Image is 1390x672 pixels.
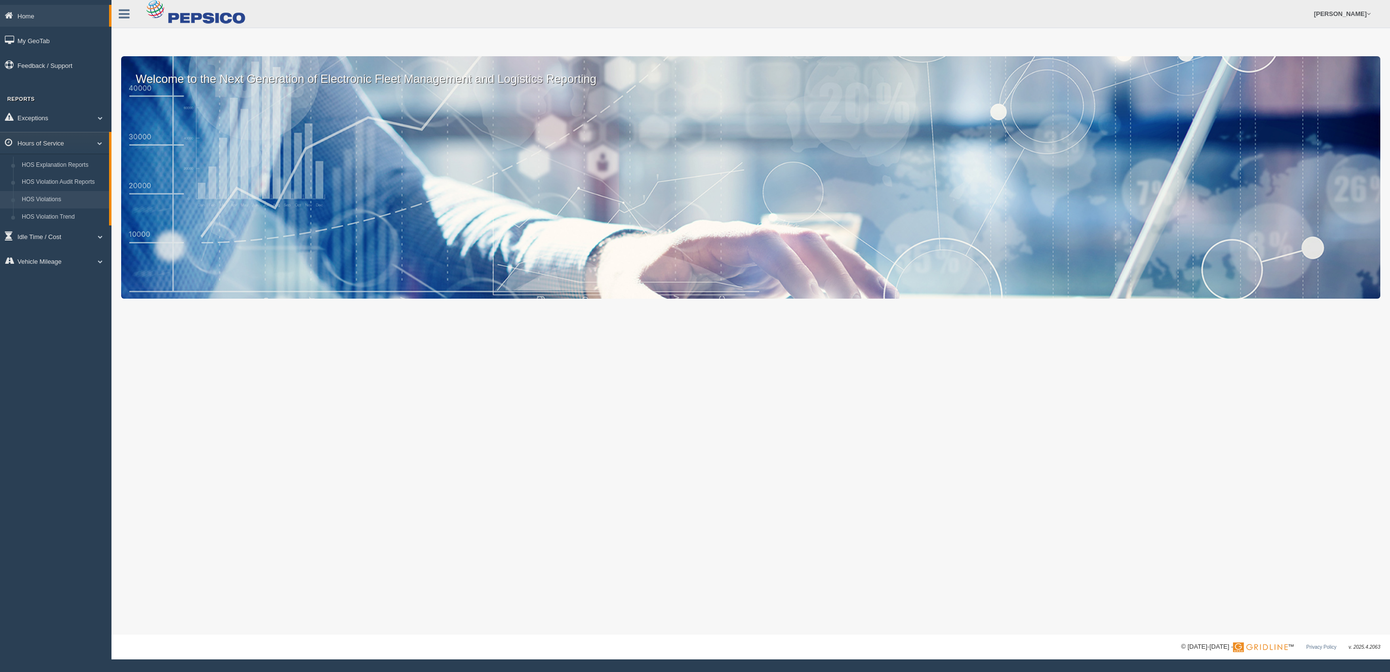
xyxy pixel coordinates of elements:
a: HOS Explanation Reports [17,157,109,174]
span: v. 2025.4.2063 [1349,644,1380,650]
div: © [DATE]-[DATE] - ™ [1181,642,1380,652]
p: Welcome to the Next Generation of Electronic Fleet Management and Logistics Reporting [121,56,1380,87]
a: HOS Violation Audit Reports [17,174,109,191]
img: Gridline [1233,642,1288,652]
a: HOS Violations [17,191,109,208]
a: Privacy Policy [1306,644,1336,650]
a: HOS Violation Trend [17,208,109,226]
